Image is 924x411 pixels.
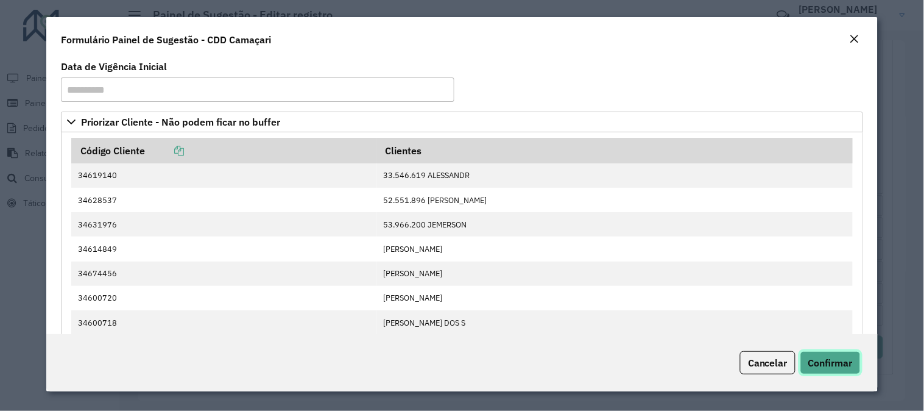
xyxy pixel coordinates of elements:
[71,163,376,188] td: 34619140
[377,212,853,237] td: 53.966.200 JEMERSON
[71,188,376,212] td: 34628537
[377,163,853,188] td: 33.546.619 ALESSANDR
[71,212,376,237] td: 34631976
[146,145,185,157] a: Copiar
[740,351,795,374] button: Cancelar
[377,237,853,261] td: [PERSON_NAME]
[71,286,376,310] td: 34600720
[61,59,167,74] label: Data de Vigência Inicial
[377,262,853,286] td: [PERSON_NAME]
[377,286,853,310] td: [PERSON_NAME]
[377,138,853,163] th: Clientes
[71,262,376,286] td: 34674456
[850,34,859,44] em: Fechar
[748,357,788,369] span: Cancelar
[81,117,280,127] span: Priorizar Cliente - Não podem ficar no buffer
[846,32,863,48] button: Close
[377,188,853,212] td: 52.551.896 [PERSON_NAME]
[71,310,376,335] td: 34600718
[808,357,853,369] span: Confirmar
[71,138,376,163] th: Código Cliente
[800,351,861,374] button: Confirmar
[61,32,271,47] h4: Formulário Painel de Sugestão - CDD Camaçari
[377,310,853,335] td: [PERSON_NAME] DOS S
[61,112,863,132] a: Priorizar Cliente - Não podem ficar no buffer
[71,237,376,261] td: 34614849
